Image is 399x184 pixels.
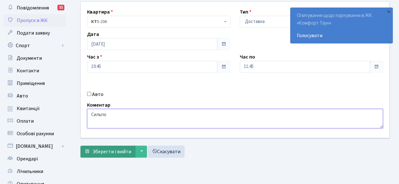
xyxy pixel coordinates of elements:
[57,5,64,10] div: 11
[3,127,66,140] a: Особові рахунки
[17,105,40,112] span: Квитанції
[17,30,50,36] span: Подати заявку
[17,168,43,175] span: Лічильники
[17,80,45,87] span: Приміщення
[3,153,66,165] a: Орендарі
[17,92,28,99] span: Авто
[240,53,255,61] label: Час по
[3,165,66,178] a: Лічильники
[92,91,103,98] label: Авто
[3,14,66,27] a: Пропуск в ЖК
[17,118,34,125] span: Оплати
[87,53,102,61] label: Час з
[17,130,54,137] span: Особові рахунки
[3,102,66,115] a: Квитанції
[3,90,66,102] a: Авто
[92,148,131,155] span: Зберегти і вийти
[297,32,386,39] a: Голосувати
[17,155,38,162] span: Орендарі
[87,8,113,16] label: Квартира
[385,8,392,15] div: ×
[17,67,39,74] span: Контакти
[3,77,66,90] a: Приміщення
[240,8,251,16] label: Тип
[3,115,66,127] a: Оплати
[91,19,97,25] b: КТ
[17,17,48,24] span: Пропуск в ЖК
[87,31,99,38] label: Дата
[3,39,66,52] a: Спорт
[87,16,230,28] span: <b>КТ</b>&nbsp;&nbsp;&nbsp;&nbsp;5-206
[3,52,66,64] a: Документи
[17,55,42,62] span: Документи
[87,101,110,109] label: Коментар
[80,146,135,158] button: Зберегти і вийти
[3,64,66,77] a: Контакти
[17,4,49,11] span: Повідомлення
[3,2,66,14] a: Повідомлення11
[91,19,222,25] span: <b>КТ</b>&nbsp;&nbsp;&nbsp;&nbsp;5-206
[3,140,66,153] a: [DOMAIN_NAME]
[148,146,185,158] a: Скасувати
[290,8,392,43] div: Опитування щодо паркування в ЖК «Комфорт Таун»
[3,27,66,39] a: Подати заявку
